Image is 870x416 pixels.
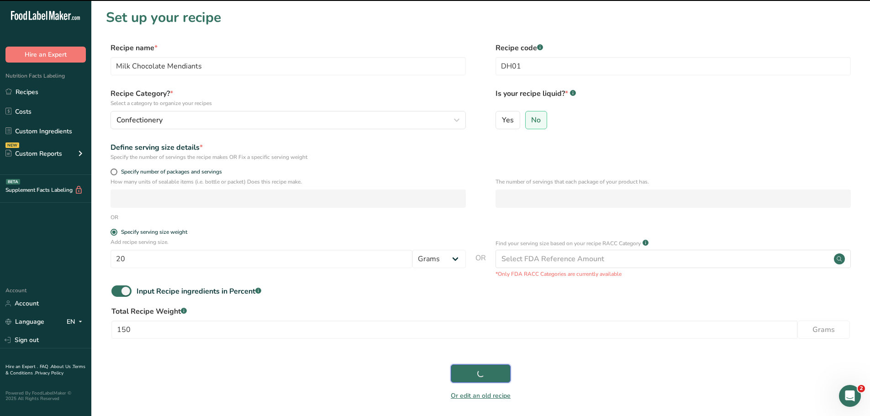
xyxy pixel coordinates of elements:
[111,57,466,75] input: Type your recipe name here
[496,178,851,186] p: The number of servings that each package of your product has.
[67,316,86,327] div: EN
[106,7,855,28] h1: Set up your recipe
[496,42,851,53] label: Recipe code
[6,179,20,184] div: BETA
[111,153,466,161] div: Specify the number of servings the recipe makes OR Fix a specific serving weight
[111,178,466,186] p: How many units of sealable items (i.e. bottle or packet) Does this recipe make.
[496,270,851,278] p: *Only FDA RACC Categories are currently available
[451,391,511,400] a: Or edit an old recipe
[111,42,466,53] label: Recipe name
[111,238,466,246] p: Add recipe serving size.
[111,306,850,317] label: Total Recipe Weight
[496,88,851,107] label: Is your recipe liquid?
[502,116,514,125] span: Yes
[40,363,51,370] a: FAQ .
[496,57,851,75] input: Type your recipe code here
[51,363,73,370] a: About Us .
[475,253,486,278] span: OR
[121,229,187,236] div: Specify serving size weight
[797,321,850,339] button: Grams
[5,390,86,401] div: Powered By FoodLabelMaker © 2025 All Rights Reserved
[496,239,641,247] p: Find your serving size based on your recipe RACC Category
[116,115,163,126] span: Confectionery
[531,116,541,125] span: No
[35,370,63,376] a: Privacy Policy
[5,363,38,370] a: Hire an Expert .
[501,253,604,264] div: Select FDA Reference Amount
[5,363,85,376] a: Terms & Conditions .
[117,169,222,175] span: Specify number of packages and servings
[858,385,865,392] span: 2
[111,250,412,268] input: Type your serving size here
[5,149,62,158] div: Custom Reports
[5,314,44,330] a: Language
[111,142,466,153] div: Define serving size details
[812,324,835,335] span: Grams
[111,99,466,107] p: Select a category to organize your recipes
[111,111,466,129] button: Confectionery
[111,88,466,107] label: Recipe Category?
[839,385,861,407] iframe: Intercom live chat
[111,213,118,221] div: OR
[5,142,19,148] div: NEW
[5,47,86,63] button: Hire an Expert
[137,286,261,297] div: Input Recipe ingredients in Percent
